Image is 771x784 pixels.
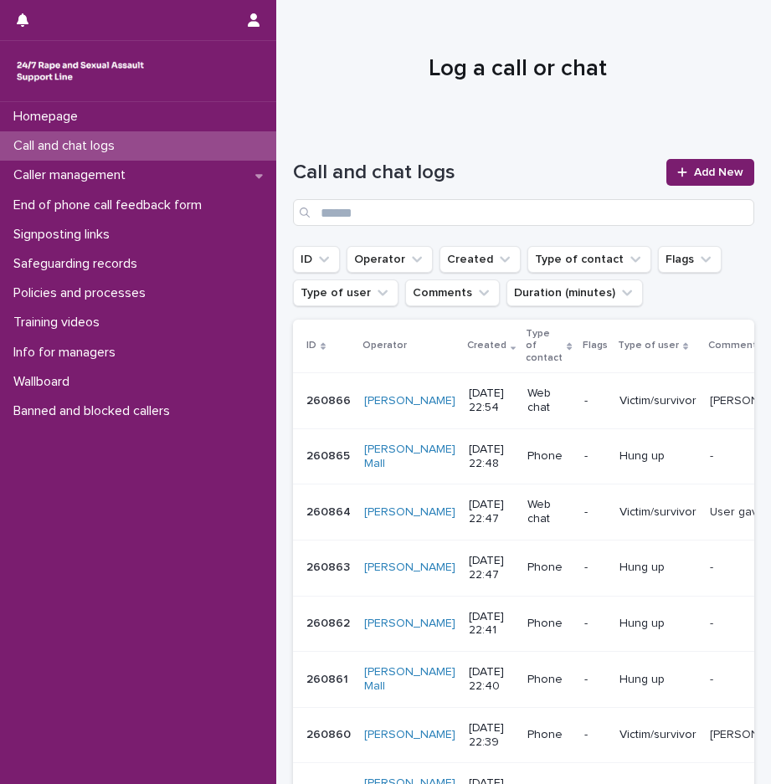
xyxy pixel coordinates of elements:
[293,279,398,306] button: Type of user
[527,449,570,464] p: Phone
[527,246,651,273] button: Type of contact
[666,159,754,186] a: Add New
[708,336,762,355] p: Comments
[364,443,455,471] a: [PERSON_NAME] Mall
[293,161,656,185] h1: Call and chat logs
[506,279,643,306] button: Duration (minutes)
[7,167,139,183] p: Caller management
[619,505,696,520] p: Victim/survivor
[710,557,717,575] p: -
[584,673,606,687] p: -
[7,374,83,390] p: Wallboard
[7,315,113,331] p: Training videos
[13,54,147,88] img: rhQMoQhaT3yELyF149Cw
[710,446,717,464] p: -
[364,505,455,520] a: [PERSON_NAME]
[405,279,500,306] button: Comments
[306,446,353,464] p: 260865
[7,197,215,213] p: End of phone call feedback form
[584,561,606,575] p: -
[469,443,514,471] p: [DATE] 22:48
[7,109,91,125] p: Homepage
[584,449,606,464] p: -
[584,394,606,408] p: -
[619,728,696,742] p: Victim/survivor
[362,336,407,355] p: Operator
[583,336,608,355] p: Flags
[619,617,696,631] p: Hung up
[469,554,514,582] p: [DATE] 22:47
[469,498,514,526] p: [DATE] 22:47
[584,728,606,742] p: -
[527,617,570,631] p: Phone
[293,199,754,226] input: Search
[364,561,455,575] a: [PERSON_NAME]
[469,721,514,750] p: [DATE] 22:39
[293,55,742,84] h1: Log a call or chat
[710,613,717,631] p: -
[306,669,352,687] p: 260861
[7,345,129,361] p: Info for managers
[527,673,570,687] p: Phone
[584,505,606,520] p: -
[306,557,353,575] p: 260863
[527,561,570,575] p: Phone
[658,246,722,273] button: Flags
[7,138,128,154] p: Call and chat logs
[619,449,696,464] p: Hung up
[619,561,696,575] p: Hung up
[364,617,455,631] a: [PERSON_NAME]
[469,387,514,415] p: [DATE] 22:54
[619,673,696,687] p: Hung up
[527,498,570,526] p: Web chat
[694,167,743,178] span: Add New
[469,610,514,638] p: [DATE] 22:41
[7,227,123,243] p: Signposting links
[306,391,354,408] p: 260866
[526,325,563,367] p: Type of contact
[293,246,340,273] button: ID
[527,387,570,415] p: Web chat
[439,246,521,273] button: Created
[527,728,570,742] p: Phone
[618,336,679,355] p: Type of user
[7,403,183,419] p: Banned and blocked callers
[7,256,151,272] p: Safeguarding records
[306,336,316,355] p: ID
[306,502,354,520] p: 260864
[467,336,506,355] p: Created
[364,665,455,694] a: [PERSON_NAME] Mall
[7,285,159,301] p: Policies and processes
[710,669,717,687] p: -
[306,725,354,742] p: 260860
[347,246,433,273] button: Operator
[306,613,353,631] p: 260862
[619,394,696,408] p: Victim/survivor
[364,728,455,742] a: [PERSON_NAME]
[584,617,606,631] p: -
[364,394,455,408] a: [PERSON_NAME]
[469,665,514,694] p: [DATE] 22:40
